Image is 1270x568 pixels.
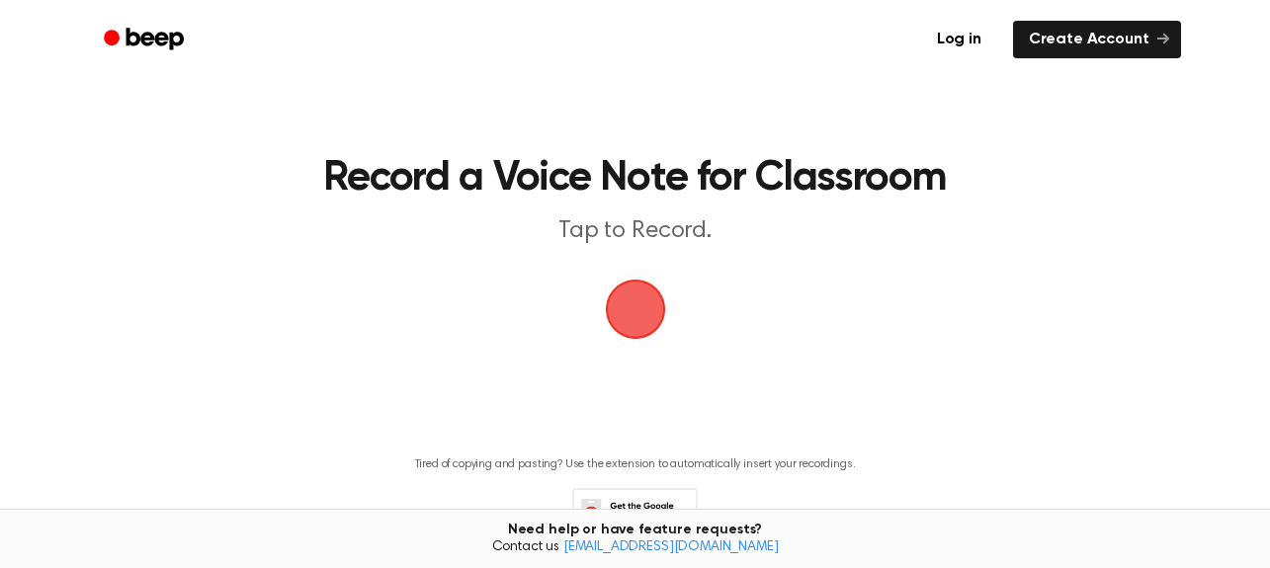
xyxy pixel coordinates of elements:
[917,17,1001,62] a: Log in
[415,457,856,472] p: Tired of copying and pasting? Use the extension to automatically insert your recordings.
[256,215,1015,248] p: Tap to Record.
[213,158,1057,200] h1: Record a Voice Note for Classroom
[1013,21,1181,58] a: Create Account
[12,539,1258,557] span: Contact us
[606,280,665,339] img: Beep Logo
[90,21,202,59] a: Beep
[563,540,779,554] a: [EMAIL_ADDRESS][DOMAIN_NAME]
